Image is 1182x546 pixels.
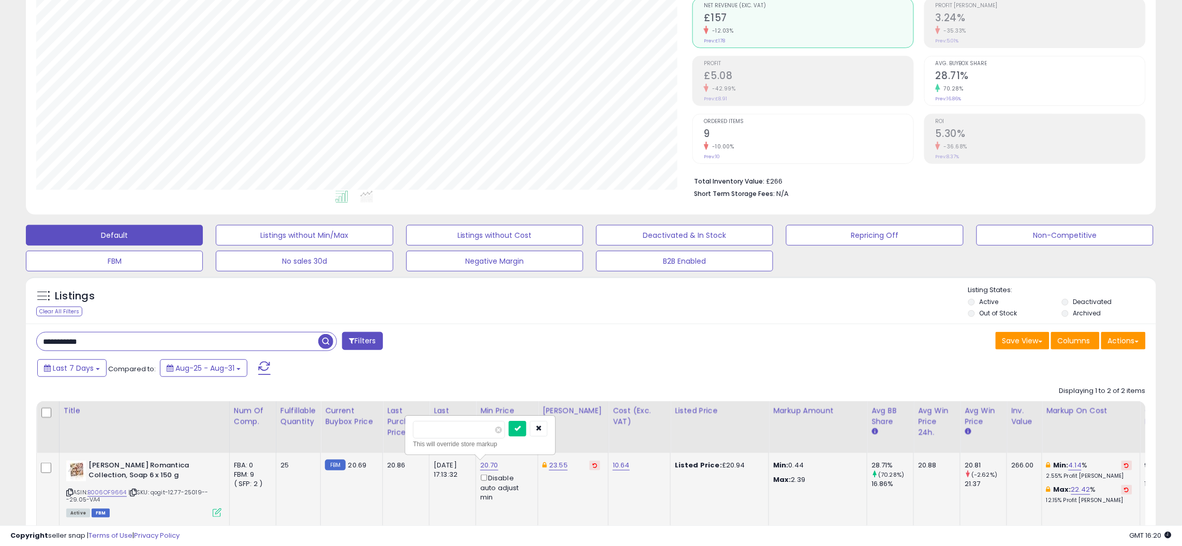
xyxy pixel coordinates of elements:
[1101,332,1146,350] button: Actions
[694,177,764,186] b: Total Inventory Value:
[66,461,86,481] img: 51YjPtveXJL._SL40_.jpg
[708,85,736,93] small: -42.99%
[434,405,471,449] div: Last Purchase Date (GMT)
[936,154,959,160] small: Prev: 8.37%
[773,460,789,470] strong: Min:
[88,461,214,482] b: [PERSON_NAME] Romantica Collection, Soap 6 x 150 g
[348,460,367,470] span: 20.69
[704,38,725,44] small: Prev: £178
[342,332,382,350] button: Filters
[773,475,791,484] strong: Max:
[55,289,95,304] h5: Listings
[1069,460,1082,471] a: 4.14
[216,251,393,271] button: No sales 30d
[26,251,203,271] button: FBM
[10,531,180,541] div: seller snap | |
[965,479,1007,489] div: 21.37
[1046,473,1132,480] p: 2.55% Profit [PERSON_NAME]
[940,143,968,150] small: -36.68%
[280,461,313,470] div: 25
[971,471,997,479] small: (-2.62%)
[596,225,773,246] button: Deactivated & In Stock
[996,332,1050,350] button: Save View
[613,405,666,427] div: Cost (Exc. VAT)
[1130,530,1172,540] span: 2025-09-8 16:20 GMT
[918,405,956,438] div: Avg Win Price 24h.
[53,363,94,373] span: Last 7 Days
[413,439,548,449] div: This will override store markup
[10,530,48,540] strong: Copyright
[977,225,1154,246] button: Non-Competitive
[387,461,421,470] div: 20.86
[234,470,268,479] div: FBM: 9
[26,225,203,246] button: Default
[708,27,734,35] small: -12.03%
[871,461,913,470] div: 28.71%
[387,405,425,438] div: Last Purchase Price
[1059,386,1146,396] div: Displaying 1 to 2 of 2 items
[325,405,378,427] div: Current Buybox Price
[1053,460,1069,470] b: Min:
[871,427,878,436] small: Avg BB Share.
[704,96,727,102] small: Prev: £8.91
[936,3,1145,9] span: Profit [PERSON_NAME]
[37,359,107,377] button: Last 7 Days
[596,251,773,271] button: B2B Enabled
[1071,484,1090,495] a: 22.42
[160,359,247,377] button: Aug-25 - Aug-31
[940,27,967,35] small: -35.33%
[918,461,952,470] div: 20.88
[1053,484,1071,494] b: Max:
[675,461,761,470] div: £20.94
[108,364,156,374] span: Compared to:
[965,405,1002,427] div: Avg Win Price
[36,307,82,316] div: Clear All Filters
[406,251,583,271] button: Negative Margin
[1073,297,1112,306] label: Deactivated
[613,460,630,471] a: 10.64
[1011,405,1038,427] div: Inv. value
[980,297,999,306] label: Active
[175,363,234,373] span: Aug-25 - Aug-31
[871,405,909,427] div: Avg BB Share
[1046,497,1132,504] p: 12.15% Profit [PERSON_NAME]
[542,405,604,416] div: [PERSON_NAME]
[704,154,720,160] small: Prev: 10
[773,461,859,470] p: 0.44
[965,427,971,436] small: Avg Win Price.
[480,460,498,471] a: 20.70
[940,85,964,93] small: 70.28%
[936,119,1145,125] span: ROI
[406,225,583,246] button: Listings without Cost
[675,405,764,416] div: Listed Price
[704,119,913,125] span: Ordered Items
[936,70,1145,84] h2: 28.71%
[675,460,722,470] b: Listed Price:
[1046,485,1132,504] div: %
[1011,461,1034,470] div: 266.00
[1073,309,1101,317] label: Archived
[480,405,534,416] div: Min Price
[88,530,132,540] a: Terms of Use
[1051,332,1100,350] button: Columns
[980,309,1017,317] label: Out of Stock
[936,12,1145,26] h2: 3.24%
[1046,461,1132,480] div: %
[786,225,963,246] button: Repricing Off
[1046,405,1136,416] div: Markup on Cost
[134,530,180,540] a: Privacy Policy
[704,12,913,26] h2: £157
[92,509,110,518] span: FBM
[936,128,1145,142] h2: 5.30%
[704,3,913,9] span: Net Revenue (Exc. VAT)
[776,189,789,199] span: N/A
[968,285,1156,295] p: Listing States:
[234,461,268,470] div: FBA: 0
[87,488,127,497] a: B006OF9664
[1042,401,1141,453] th: The percentage added to the cost of goods (COGS) that forms the calculator for Min & Max prices.
[773,405,863,416] div: Markup Amount
[280,405,316,427] div: Fulfillable Quantity
[871,479,913,489] div: 16.86%
[434,461,468,479] div: [DATE] 17:13:32
[704,61,913,67] span: Profit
